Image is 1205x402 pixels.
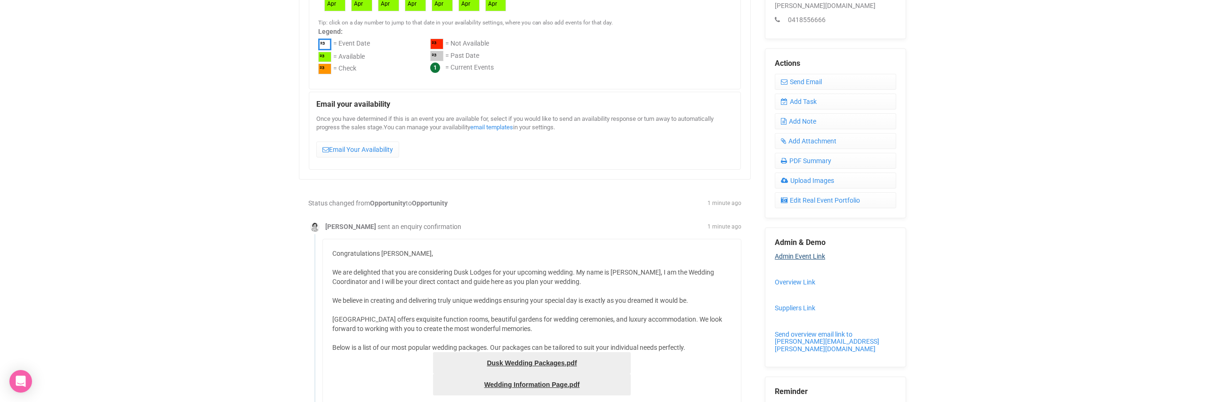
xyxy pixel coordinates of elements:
[775,304,815,312] a: Suppliers Link
[775,173,896,189] a: Upload Images
[775,252,825,260] a: Admin Event Link
[333,63,356,76] div: = Check
[370,199,406,207] strong: Opportunity
[378,223,461,230] span: sent an enquiry confirmation
[430,63,440,73] span: 1
[318,63,331,74] div: ²³
[775,133,896,149] a: Add Attachment
[318,19,613,26] small: Tip: click on a day number to jump to that date in your availability settings, where you can also...
[318,52,331,63] div: ²³
[412,199,448,207] strong: Opportunity
[316,99,733,110] legend: Email your availability
[384,124,555,131] span: You can manage your availability in your settings.
[775,331,879,353] a: Send overview email link to [PERSON_NAME][EMAIL_ADDRESS][PERSON_NAME][DOMAIN_NAME]
[308,199,448,207] span: Status changed from to
[310,222,320,232] img: open-uri20240610-2-1yvirc8
[775,58,896,69] legend: Actions
[775,15,896,24] p: 0418556666
[333,39,370,52] div: = Event Date
[433,352,631,374] a: Dusk Wedding Packages.pdf
[430,51,443,62] div: ²³
[775,153,896,169] a: PDF Summary
[707,199,741,207] span: 1 minute ago
[707,223,741,231] span: 1 minute ago
[433,374,631,395] a: Wedding Information Page.pdf
[430,39,443,49] div: ²³
[333,52,365,64] div: = Available
[445,51,479,63] div: = Past Date
[9,370,32,393] div: Open Intercom Messenger
[318,39,331,50] div: ²³
[470,124,513,131] a: email templates
[316,115,733,162] div: Once you have determined if this is an event you are available for, select if you would like to s...
[775,94,896,110] a: Add Task
[316,142,399,158] a: Email Your Availability
[775,74,896,90] a: Send Email
[445,63,494,73] div: = Current Events
[445,39,489,51] div: = Not Available
[775,278,815,286] a: Overview Link
[318,27,731,36] label: Legend:
[775,386,896,397] legend: Reminder
[325,223,376,230] strong: [PERSON_NAME]
[775,113,896,129] a: Add Note
[775,192,896,208] a: Edit Real Event Portfolio
[775,237,896,248] legend: Admin & Demo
